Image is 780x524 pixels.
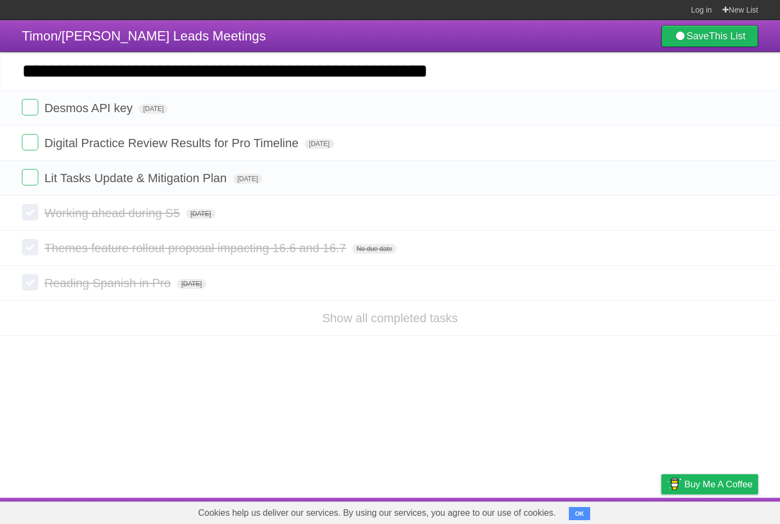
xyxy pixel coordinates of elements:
label: Done [22,204,38,220]
a: Privacy [647,500,676,521]
b: This List [709,31,746,42]
span: Themes feature rollout proposal impacting 16.6 and 16.7 [44,241,349,255]
span: Working ahead during S5 [44,206,183,220]
span: Desmos API key [44,101,135,115]
span: Lit Tasks Update & Mitigation Plan [44,171,229,185]
label: Done [22,239,38,255]
span: [DATE] [177,279,206,289]
a: Developers [552,500,596,521]
span: Timon/[PERSON_NAME] Leads Meetings [22,28,266,43]
span: Digital Practice Review Results for Pro Timeline [44,136,301,150]
img: Buy me a coffee [667,475,682,493]
button: OK [569,507,590,520]
label: Done [22,134,38,150]
a: Show all completed tasks [322,311,458,325]
a: Terms [610,500,634,521]
span: No due date [352,244,397,254]
a: About [516,500,539,521]
span: Cookies help us deliver our services. By using our services, you agree to our use of cookies. [187,502,567,524]
span: Buy me a coffee [684,475,753,494]
label: Done [22,274,38,290]
span: Reading Spanish in Pro [44,276,173,290]
span: [DATE] [305,139,334,149]
span: [DATE] [139,104,168,114]
a: Suggest a feature [689,500,758,521]
a: SaveThis List [661,25,758,47]
span: [DATE] [186,209,216,219]
label: Done [22,169,38,185]
label: Done [22,99,38,115]
a: Buy me a coffee [661,474,758,494]
span: [DATE] [233,174,263,184]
